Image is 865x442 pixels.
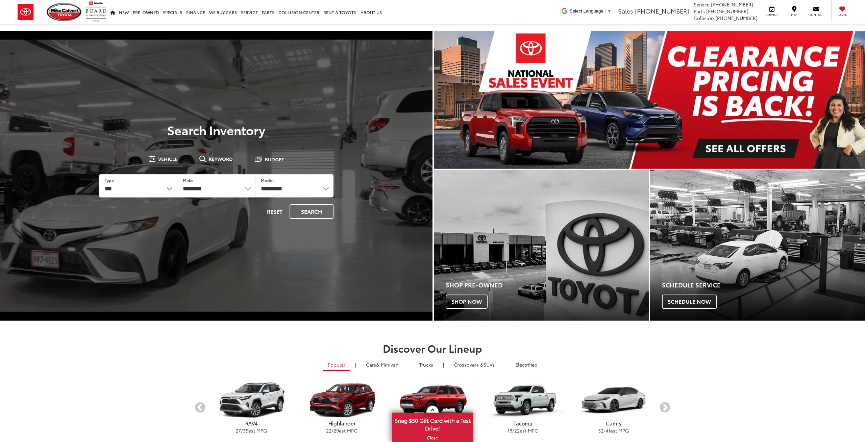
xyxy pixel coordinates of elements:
[414,359,438,370] a: Trucks
[290,204,333,219] button: Search
[650,170,865,321] div: Toyota
[835,13,850,17] span: Saved
[508,427,512,434] span: 18
[694,8,705,15] span: Parts
[376,361,399,368] span: & Minivan
[105,177,114,183] label: Type
[209,157,233,161] span: Keyword
[571,382,657,419] img: Toyota Camry
[478,427,568,434] p: / est MPG
[694,15,714,21] span: Collision
[449,359,500,370] a: SUVs
[261,204,288,219] button: Reset
[297,420,387,427] p: Highlander
[434,31,865,169] img: Clearance Pricing Is Back
[568,427,659,434] p: / est MPG
[390,382,476,419] img: Toyota 4Runner
[650,170,865,321] a: Schedule Service Schedule Now
[434,31,865,169] section: Carousel section with vehicle pictures - may contain disclaimers.
[662,295,717,309] span: Schedule Now
[480,382,566,419] img: Toyota Tacoma
[194,343,671,354] h2: Discover Our Lineup
[434,170,649,321] a: Shop Pre-Owned Shop Now
[605,427,610,434] span: 41
[570,8,612,14] a: Select Language​
[194,402,206,414] button: Previous
[635,6,689,15] span: [PHONE_NUMBER]
[434,170,649,321] div: Toyota
[568,420,659,427] p: Camry
[265,157,284,162] span: Budget
[605,8,605,14] span: ​
[183,177,194,183] label: Make
[598,427,603,434] span: 32
[659,402,671,414] button: Next
[299,382,385,419] img: Toyota Highlander
[297,427,387,434] p: / est MPG
[694,1,710,8] span: Service
[28,123,404,137] h3: Search Inventory
[261,177,274,183] label: Model
[510,359,543,370] a: Electrified
[809,13,824,17] span: Contact
[607,8,612,14] span: ▼
[454,361,484,368] span: Crossovers &
[206,420,297,427] p: RAV4
[478,420,568,427] p: Tacoma
[393,413,472,434] span: Snag $50 Gift Card with a Test Drive!
[787,13,801,17] span: Map
[243,427,248,434] span: 35
[208,382,295,419] img: Toyota RAV4
[441,361,446,368] li: |
[618,6,633,15] span: Sales
[387,427,478,434] p: / est MPG
[706,8,748,15] span: [PHONE_NUMBER]
[47,3,82,21] img: Mike Calvert Toyota
[206,427,297,434] p: / est MPG
[236,427,241,434] span: 27
[194,376,671,439] aside: carousel
[326,427,331,434] span: 22
[323,359,350,371] a: Popular
[715,15,758,21] span: [PHONE_NUMBER]
[353,361,358,368] li: |
[570,8,603,14] span: Select Language
[446,282,649,288] h4: Shop Pre-Owned
[503,361,507,368] li: |
[764,13,780,17] span: Service
[361,359,404,370] a: Cars
[514,427,520,434] span: 22
[333,427,339,434] span: 29
[446,295,488,309] span: Shop Now
[387,420,478,427] p: 4Runner
[711,1,753,8] span: [PHONE_NUMBER]
[407,361,411,368] li: |
[434,31,865,169] div: carousel slide number 1 of 1
[662,282,865,288] h4: Schedule Service
[158,157,177,161] span: Vehicle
